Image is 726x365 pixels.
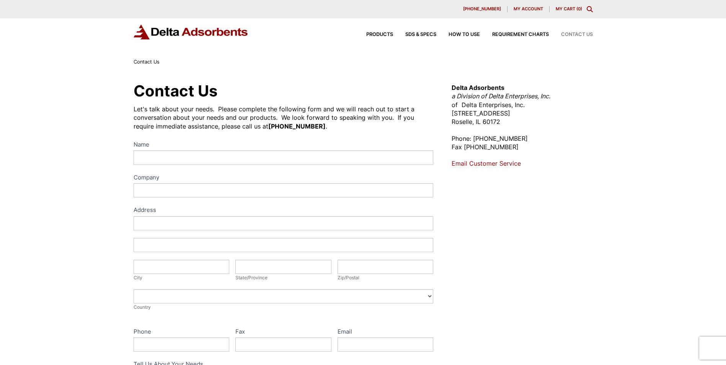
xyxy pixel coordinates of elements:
a: SDS & SPECS [393,32,436,37]
div: Address [134,205,434,216]
a: Products [354,32,393,37]
div: State/Province [235,274,331,282]
span: How to Use [449,32,480,37]
span: [PHONE_NUMBER] [463,7,501,11]
label: Name [134,140,434,151]
a: My Cart (0) [556,6,582,11]
p: of Delta Enterprises, Inc. [STREET_ADDRESS] Roselle, IL 60172 [452,83,592,126]
label: Phone [134,327,230,338]
a: Contact Us [549,32,593,37]
div: Country [134,303,434,311]
h1: Contact Us [134,83,434,99]
span: SDS & SPECS [405,32,436,37]
strong: [PHONE_NUMBER] [268,122,326,130]
a: My account [507,6,550,12]
label: Company [134,173,434,184]
div: City [134,274,230,282]
em: a Division of Delta Enterprises, Inc. [452,92,550,100]
a: How to Use [436,32,480,37]
a: Email Customer Service [452,160,521,167]
span: Products [366,32,393,37]
img: Delta Adsorbents [134,24,248,39]
a: Requirement Charts [480,32,549,37]
span: Contact Us [134,59,160,65]
div: Zip/Postal [338,274,434,282]
label: Email [338,327,434,338]
span: Contact Us [561,32,593,37]
div: Toggle Modal Content [587,6,593,12]
span: My account [514,7,543,11]
span: 0 [578,6,581,11]
label: Fax [235,327,331,338]
strong: Delta Adsorbents [452,84,504,91]
span: Requirement Charts [492,32,549,37]
a: [PHONE_NUMBER] [457,6,507,12]
div: Let's talk about your needs. Please complete the following form and we will reach out to start a ... [134,105,434,130]
p: Phone: [PHONE_NUMBER] Fax [PHONE_NUMBER] [452,134,592,152]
